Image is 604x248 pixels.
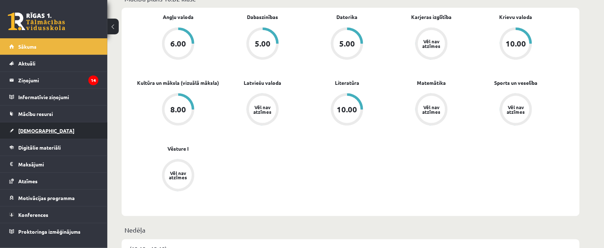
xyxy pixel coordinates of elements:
legend: Maksājumi [18,156,98,172]
span: Mācību resursi [18,111,53,117]
span: [DEMOGRAPHIC_DATA] [18,127,74,134]
a: 10.00 [474,28,558,61]
div: Vēl nav atzīmes [168,171,188,180]
a: Latviešu valoda [244,79,282,87]
div: Vēl nav atzīmes [422,105,442,114]
a: Digitālie materiāli [9,139,98,156]
p: Nedēļa [125,225,577,235]
a: Vēl nav atzīmes [136,159,220,193]
a: Karjeras izglītība [411,13,452,21]
a: Kultūra un māksla (vizuālā māksla) [137,79,219,87]
a: Mācību resursi [9,106,98,122]
legend: Informatīvie ziņojumi [18,89,98,105]
a: Dabaszinības [247,13,278,21]
span: Konferences [18,211,48,218]
a: Konferences [9,206,98,223]
a: Vēsture I [168,145,189,152]
a: Ziņojumi14 [9,72,98,88]
a: 5.00 [220,28,305,61]
div: 5.00 [255,40,271,48]
a: Vēl nav atzīmes [474,93,558,127]
div: 10.00 [337,106,357,113]
a: Atzīmes [9,173,98,189]
span: Motivācijas programma [18,195,75,201]
a: Angļu valoda [163,13,194,21]
span: Atzīmes [18,178,38,184]
div: Vēl nav atzīmes [506,105,526,114]
a: 8.00 [136,93,220,127]
a: Proktoringa izmēģinājums [9,223,98,240]
i: 14 [88,76,98,85]
a: Maksājumi [9,156,98,172]
a: Vēl nav atzīmes [389,28,474,61]
a: Literatūra [335,79,359,87]
a: Motivācijas programma [9,190,98,206]
a: [DEMOGRAPHIC_DATA] [9,122,98,139]
div: Vēl nav atzīmes [253,105,273,114]
a: Datorika [337,13,358,21]
div: 10.00 [506,40,526,48]
a: Sports un veselība [495,79,538,87]
a: Sākums [9,38,98,55]
a: Krievu valoda [500,13,532,21]
span: Sākums [18,43,36,50]
div: 6.00 [170,40,186,48]
a: Matemātika [417,79,446,87]
a: 10.00 [305,93,389,127]
a: 5.00 [305,28,389,61]
span: Proktoringa izmēģinājums [18,228,81,235]
div: Vēl nav atzīmes [422,39,442,48]
a: Vēl nav atzīmes [389,93,474,127]
a: 6.00 [136,28,220,61]
a: Informatīvie ziņojumi [9,89,98,105]
legend: Ziņojumi [18,72,98,88]
div: 5.00 [339,40,355,48]
a: Aktuāli [9,55,98,72]
a: Vēl nav atzīmes [220,93,305,127]
span: Aktuāli [18,60,35,67]
a: Rīgas 1. Tālmācības vidusskola [8,13,65,30]
span: Digitālie materiāli [18,144,61,151]
div: 8.00 [170,106,186,113]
